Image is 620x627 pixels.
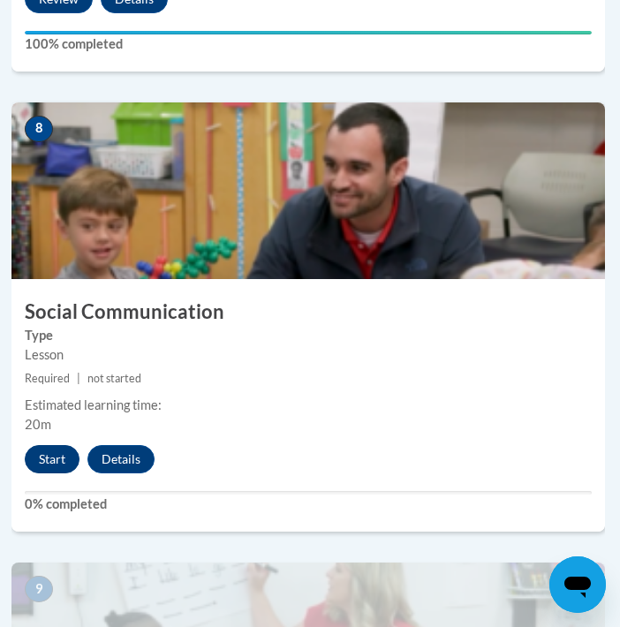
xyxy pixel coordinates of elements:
span: Required [25,372,70,385]
span: 20m [25,417,51,432]
button: Details [87,445,155,473]
label: 100% completed [25,34,592,54]
span: not started [87,372,141,385]
div: Estimated learning time: [25,396,592,415]
label: Type [25,326,592,345]
h3: Social Communication [11,298,605,326]
img: Course Image [11,102,605,279]
div: Your progress [25,31,592,34]
label: 0% completed [25,495,592,514]
button: Start [25,445,79,473]
span: 8 [25,116,53,142]
span: 9 [25,576,53,602]
div: Lesson [25,345,592,365]
span: | [77,372,80,385]
iframe: Button to launch messaging window [549,556,606,613]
